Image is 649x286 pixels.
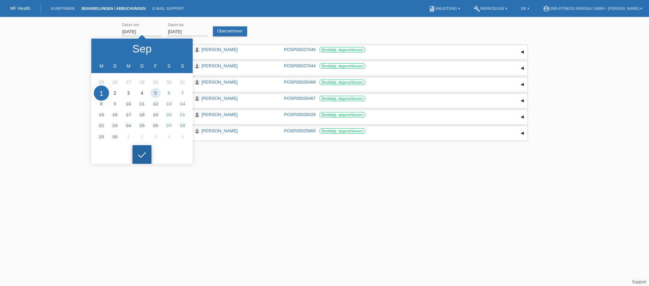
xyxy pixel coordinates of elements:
a: bookAnleitung ▾ [425,6,463,10]
i: build [474,5,480,12]
a: account_circleEMS-Fitness Herisau GmbH - [PERSON_NAME] ▾ [539,6,646,10]
div: auf-/zuklappen [517,47,527,57]
label: Bestätigt, abgeschlossen [319,112,365,117]
a: Kund*innen [48,6,78,10]
a: [PERSON_NAME] [201,96,238,101]
label: Bestätigt, abgeschlossen [319,47,365,52]
div: auf-/zuklappen [517,96,527,106]
a: E-Mail Support [149,6,188,10]
a: MF Health [10,6,30,11]
label: Bestätigt, abgeschlossen [319,128,365,134]
label: Bestätigt, abgeschlossen [319,63,365,69]
div: Sep [133,43,152,54]
a: POSP00026467 [284,96,316,101]
i: account_circle [543,5,550,12]
label: Bestätigt, abgeschlossen [319,96,365,101]
a: POSP00026028 [284,112,316,117]
a: POSP00027046 [284,47,316,52]
a: DE ▾ [518,6,532,10]
a: [PERSON_NAME] [201,112,238,117]
a: buildWerkzeuge ▾ [470,6,511,10]
a: [PERSON_NAME] [201,80,238,85]
div: auf-/zuklappen [517,80,527,90]
a: Behandlungen / Abbuchungen [78,6,149,10]
a: POSP00025860 [284,128,316,133]
a: POSP00026468 [284,80,316,85]
div: auf-/zuklappen [517,63,527,73]
a: Übernehmen [213,26,247,36]
i: book [429,5,435,12]
a: [PERSON_NAME] [201,128,238,133]
a: POSP00027044 [284,63,316,68]
div: auf-/zuklappen [517,112,527,122]
label: Bestätigt, abgeschlossen [319,80,365,85]
a: Support [632,280,646,284]
div: auf-/zuklappen [517,128,527,138]
a: [PERSON_NAME] [201,63,238,68]
a: [PERSON_NAME] [201,47,238,52]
